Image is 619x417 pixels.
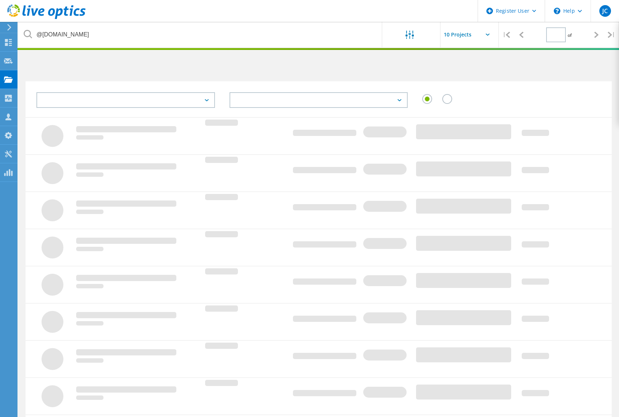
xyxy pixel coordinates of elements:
[18,22,383,47] input: undefined
[7,15,86,20] a: Live Optics Dashboard
[602,8,608,14] span: JC
[499,22,514,48] div: |
[568,32,572,38] span: of
[604,22,619,48] div: |
[554,8,560,14] svg: \n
